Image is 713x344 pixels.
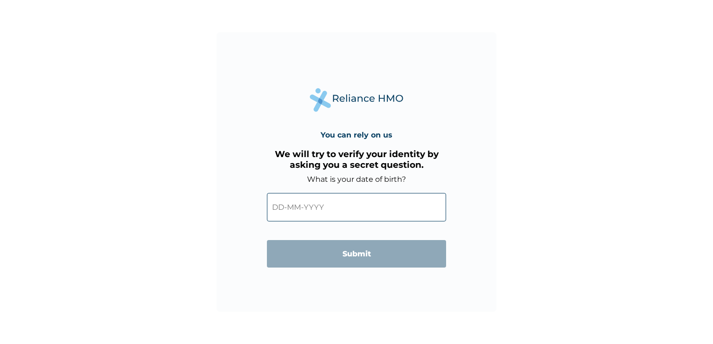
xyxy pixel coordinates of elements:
[267,193,446,221] input: DD-MM-YYYY
[267,149,446,170] h3: We will try to verify your identity by asking you a secret question.
[267,240,446,268] input: Submit
[310,88,403,112] img: Reliance Health's Logo
[307,175,406,184] label: What is your date of birth?
[321,131,392,139] h4: You can rely on us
